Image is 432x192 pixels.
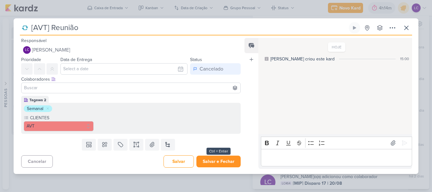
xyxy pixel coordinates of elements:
[352,25,357,30] div: Ligar relógio
[400,56,409,62] div: 15:00
[32,46,70,54] span: [PERSON_NAME]
[27,105,43,112] div: Semanal
[261,149,412,166] div: Editor editing area: main
[190,63,241,75] button: Cancelado
[60,63,188,75] input: Select a date
[29,97,46,103] div: Tagawa 2
[23,84,239,92] input: Buscar
[207,148,231,155] div: Ctrl + Enter
[270,56,335,62] div: [PERSON_NAME] criou este kard
[200,65,223,73] div: Cancelado
[21,38,46,43] label: Responsável
[25,48,29,52] p: LC
[190,57,202,62] label: Status
[21,44,241,56] button: LC [PERSON_NAME]
[21,57,41,62] label: Prioridade
[23,46,31,54] div: Laís Costa
[29,22,348,34] input: Kard Sem Título
[261,137,412,149] div: Editor toolbar
[24,121,94,131] button: AVT
[196,156,241,167] button: Salvar e Fechar
[60,57,92,62] label: Data de Entrega
[21,76,241,83] div: Colaboradores
[29,115,94,121] label: CLIENTES
[164,155,194,168] button: Salvar
[21,155,53,168] button: Cancelar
